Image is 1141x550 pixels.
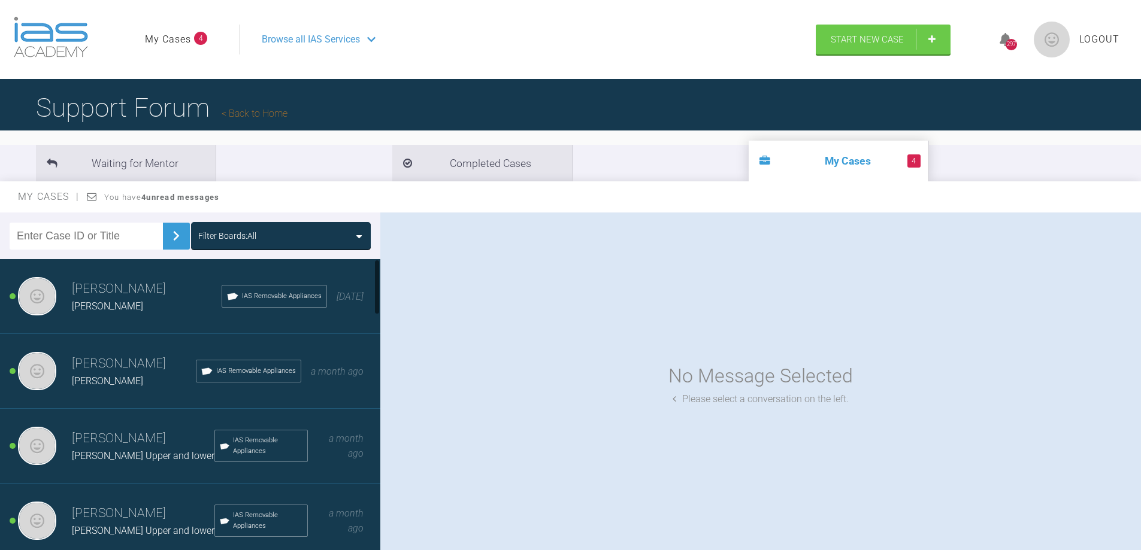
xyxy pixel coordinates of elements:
img: Nicola Bone [18,277,56,315]
a: My Cases [145,32,191,47]
a: Back to Home [222,108,287,119]
input: Enter Case ID or Title [10,223,163,250]
h3: [PERSON_NAME] [72,503,214,524]
li: Completed Cases [392,145,572,181]
div: Filter Boards: All [198,229,256,242]
h3: [PERSON_NAME] [72,279,222,299]
span: My Cases [18,191,80,202]
span: [DATE] [337,291,364,302]
span: IAS Removable Appliances [216,366,296,376]
img: profile.png [1034,22,1070,57]
span: a month ago [329,508,364,534]
span: a month ago [311,366,364,377]
span: [PERSON_NAME] [72,300,143,312]
div: 297 [1006,39,1017,50]
div: No Message Selected [668,361,853,391]
span: [PERSON_NAME] Upper and lower [72,450,214,461]
img: chevronRight.28bd32b0.svg [167,226,186,245]
a: Logout [1079,32,1119,47]
span: [PERSON_NAME] Upper and lower [72,525,214,536]
span: You have [104,193,220,202]
span: 4 [194,32,207,45]
img: Nicola Bone [18,352,56,390]
span: IAS Removable Appliances [233,435,302,457]
span: a month ago [329,433,364,460]
div: Please select a conversation on the left. [673,391,849,407]
h3: [PERSON_NAME] [72,354,196,374]
span: 4 [907,154,921,168]
a: Start New Case [816,25,951,54]
img: Nicola Bone [18,427,56,465]
strong: 4 unread messages [141,193,219,202]
img: Nicola Bone [18,502,56,540]
li: Waiting for Mentor [36,145,216,181]
h1: Support Forum [36,87,287,129]
span: Browse all IAS Services [262,32,360,47]
h3: [PERSON_NAME] [72,429,214,449]
img: logo-light.3e3ef733.png [14,17,88,57]
span: IAS Removable Appliances [242,291,322,302]
span: [PERSON_NAME] [72,375,143,387]
li: My Cases [749,141,928,181]
span: Start New Case [831,34,904,45]
span: IAS Removable Appliances [233,510,302,531]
